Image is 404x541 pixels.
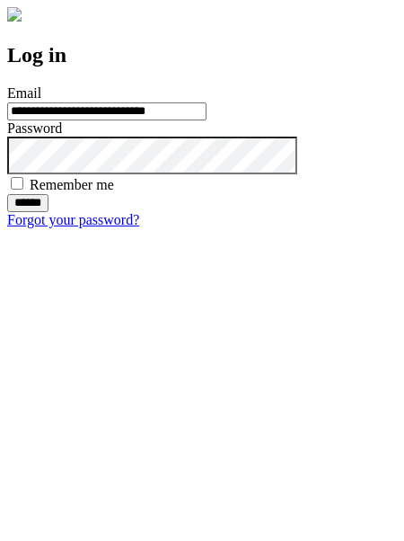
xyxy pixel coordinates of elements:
[7,120,62,136] label: Password
[7,212,139,227] a: Forgot your password?
[7,7,22,22] img: logo-4e3dc11c47720685a147b03b5a06dd966a58ff35d612b21f08c02c0306f2b779.png
[30,177,114,192] label: Remember me
[7,85,41,101] label: Email
[7,43,397,67] h2: Log in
